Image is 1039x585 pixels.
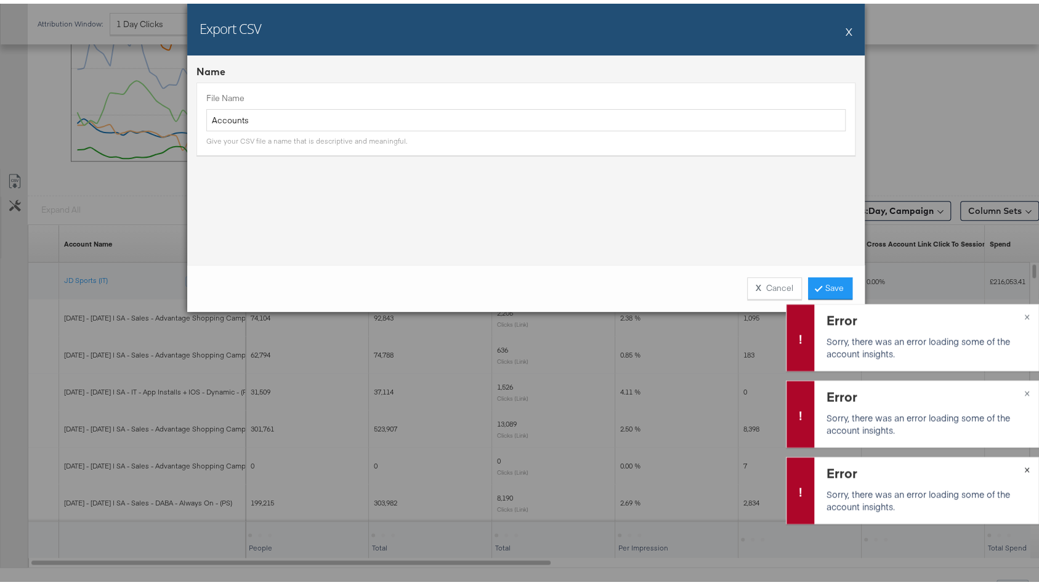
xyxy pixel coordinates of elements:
[827,383,1023,401] div: Error
[1024,457,1030,472] span: ×
[827,407,1023,432] p: Sorry, there was an error loading some of the account insights.
[827,460,1023,478] div: Error
[200,15,261,34] h2: Export CSV
[846,15,852,40] button: X
[1016,454,1038,476] button: ×
[1024,381,1030,395] span: ×
[1016,301,1038,323] button: ×
[206,133,407,142] div: Give your CSV file a name that is descriptive and meaningful.
[1016,377,1038,399] button: ×
[827,484,1023,509] p: Sorry, there was an error loading some of the account insights.
[756,279,761,290] strong: X
[206,89,846,100] label: File Name
[1024,305,1030,319] span: ×
[196,61,855,75] div: Name
[747,274,802,296] button: XCancel
[827,307,1023,325] div: Error
[827,331,1023,356] p: Sorry, there was an error loading some of the account insights.
[808,274,852,296] a: Save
